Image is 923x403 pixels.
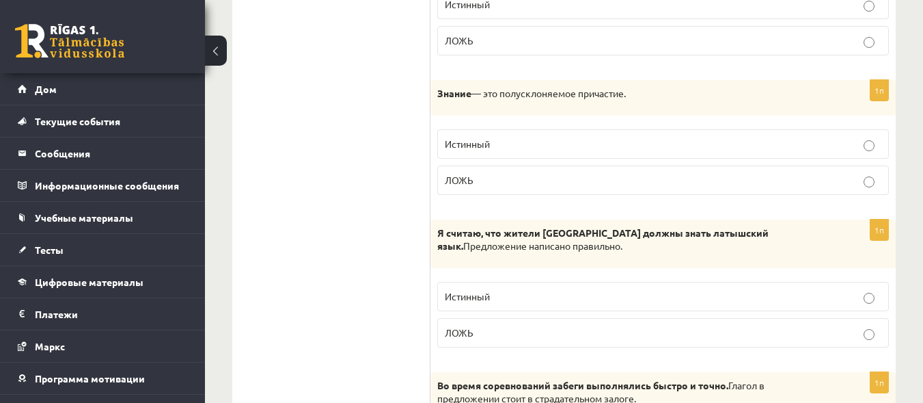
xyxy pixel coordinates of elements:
[18,73,188,105] a: Дом
[445,290,490,302] font: Истинный
[35,115,120,127] font: Текущие события
[18,330,188,362] a: Маркс
[18,202,188,233] a: Учебные материалы
[864,293,874,304] input: Истинный
[874,85,884,96] font: 1п
[18,234,188,265] a: Тесты
[445,138,490,150] font: Истинный
[471,87,626,99] font: — это полусклоняемое причастие.
[35,179,179,192] font: Информационные сообщения
[874,377,884,388] font: 1п
[35,340,65,352] font: Маркс
[864,140,874,151] input: Истинный
[15,24,124,58] a: Рижская 1-я средняя школа заочного обучения
[35,244,64,256] font: Тесты
[437,379,728,391] font: Во время соревнований забеги выполнялись быстро и точно.
[437,226,769,252] font: Я считаю, что жители [GEOGRAPHIC_DATA] должны знать латышский язык.
[35,147,90,159] font: Сообщения
[864,329,874,340] input: ЛОЖЬ
[35,308,78,320] font: Платежи
[874,224,884,235] font: 1п
[463,239,622,252] font: Предложение написано правильно.
[18,298,188,330] a: Платежи
[864,177,874,187] input: ЛОЖЬ
[445,326,473,339] font: ЛОЖЬ
[437,87,471,99] font: Знание
[18,105,188,137] a: Текущие события
[445,174,473,186] font: ЛОЖЬ
[864,37,874,48] input: ЛОЖЬ
[35,372,145,385] font: Программа мотивации
[18,363,188,394] a: Программа мотивации
[445,34,473,47] font: ЛОЖЬ
[18,266,188,298] a: Цифровые материалы
[35,83,57,95] font: Дом
[35,276,143,288] font: Цифровые материалы
[864,1,874,12] input: Истинный
[18,170,188,201] a: Информационные сообщения
[18,138,188,169] a: Сообщения
[35,211,133,224] font: Учебные материалы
